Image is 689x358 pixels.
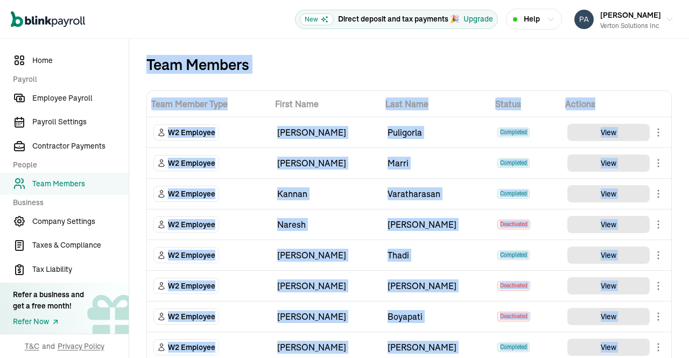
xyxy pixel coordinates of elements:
[275,97,377,110] span: First Name
[497,220,530,229] span: Deactivated
[277,341,375,354] div: [PERSON_NAME]
[338,13,459,25] p: Direct deposit and tax payments 🎉
[497,342,530,352] span: Completed
[388,341,485,354] div: [PERSON_NAME]
[388,218,485,231] div: [PERSON_NAME]
[32,141,129,152] span: Contractor Payments
[32,216,129,227] span: Company Settings
[13,316,84,327] a: Refer Now
[11,4,85,35] nav: Global
[32,55,129,66] span: Home
[13,289,84,312] div: Refer a business and get a free month!
[388,187,485,200] div: Varatharasan
[463,13,493,25] button: Upgrade
[13,197,122,208] span: Business
[388,249,485,262] div: Thadi
[277,249,375,262] div: [PERSON_NAME]
[567,155,650,172] button: View
[168,280,215,291] span: W2 Employee
[277,157,375,170] div: [PERSON_NAME]
[506,9,562,30] button: Help
[277,218,375,231] div: Naresh
[567,339,650,356] button: View
[32,178,129,189] span: Team Members
[25,341,39,352] span: T&C
[151,97,266,110] span: Team Member Type
[277,187,375,200] div: Kannan
[567,277,650,294] button: View
[277,310,375,323] div: [PERSON_NAME]
[524,13,540,25] span: Help
[600,10,661,20] span: [PERSON_NAME]
[388,157,485,170] div: Marri
[388,310,485,323] div: Boyapati
[388,279,485,292] div: [PERSON_NAME]
[385,97,487,110] span: Last Name
[567,124,650,141] button: View
[495,97,557,110] span: Status
[567,185,650,202] button: View
[567,247,650,264] button: View
[277,279,375,292] div: [PERSON_NAME]
[277,126,375,139] div: [PERSON_NAME]
[168,219,215,230] span: W2 Employee
[168,188,215,199] span: W2 Employee
[58,341,104,352] span: Privacy Policy
[388,126,485,139] div: Puligorla
[13,74,122,85] span: Payroll
[567,216,650,233] button: View
[168,250,215,261] span: W2 Employee
[32,116,129,128] span: Payroll Settings
[32,93,129,104] span: Employee Payroll
[567,308,650,325] button: View
[32,240,129,251] span: Taxes & Compliance
[565,97,667,110] span: Actions
[497,281,530,291] span: Deactivated
[168,127,215,138] span: W2 Employee
[32,264,129,275] span: Tax Liability
[168,158,215,169] span: W2 Employee
[168,342,215,353] span: W2 Employee
[497,189,530,199] span: Completed
[497,250,530,260] span: Completed
[13,159,122,171] span: People
[300,13,334,25] span: New
[570,6,678,33] button: [PERSON_NAME]Verton Solutions Inc
[497,158,530,168] span: Completed
[600,21,661,31] div: Verton Solutions Inc
[497,128,530,137] span: Completed
[635,306,689,358] iframe: Chat Widget
[168,311,215,322] span: W2 Employee
[497,312,530,321] span: Deactivated
[146,56,249,73] p: Team Members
